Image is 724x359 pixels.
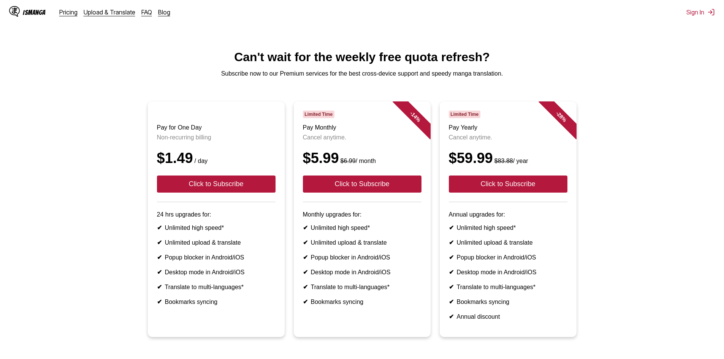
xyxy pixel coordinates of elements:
[303,284,308,290] b: ✔
[449,239,567,246] li: Unlimited upload & translate
[392,94,438,139] div: - 14 %
[449,134,567,141] p: Cancel anytime.
[303,211,421,218] p: Monthly upgrades for:
[157,254,162,261] b: ✔
[686,8,715,16] button: Sign In
[303,298,421,305] li: Bookmarks syncing
[538,94,584,139] div: - 28 %
[157,176,276,193] button: Click to Subscribe
[449,150,567,166] div: $59.99
[449,269,454,275] b: ✔
[157,269,162,275] b: ✔
[449,176,567,193] button: Click to Subscribe
[157,239,276,246] li: Unlimited upload & translate
[157,150,276,166] div: $1.49
[157,211,276,218] p: 24 hrs upgrades for:
[157,269,276,276] li: Desktop mode in Android/iOS
[303,254,308,261] b: ✔
[449,111,480,118] span: Limited Time
[84,8,135,16] a: Upload & Translate
[158,8,170,16] a: Blog
[341,158,356,164] s: $6.99
[449,284,454,290] b: ✔
[303,239,421,246] li: Unlimited upload & translate
[303,111,334,118] span: Limited Time
[157,239,162,246] b: ✔
[193,158,208,164] small: / day
[157,254,276,261] li: Popup blocker in Android/iOS
[449,313,567,320] li: Annual discount
[339,158,376,164] small: / month
[303,224,421,231] li: Unlimited high speed*
[303,269,421,276] li: Desktop mode in Android/iOS
[6,50,718,64] h1: Can't wait for the weekly free quota refresh?
[494,158,513,164] s: $83.88
[303,124,421,131] h3: Pay Monthly
[157,299,162,305] b: ✔
[9,6,59,18] a: IsManga LogoIsManga
[157,224,276,231] li: Unlimited high speed*
[449,225,454,231] b: ✔
[6,70,718,77] p: Subscribe now to our Premium services for the best cross-device support and speedy manga translat...
[493,158,528,164] small: / year
[157,298,276,305] li: Bookmarks syncing
[449,254,567,261] li: Popup blocker in Android/iOS
[303,225,308,231] b: ✔
[141,8,152,16] a: FAQ
[303,176,421,193] button: Click to Subscribe
[449,283,567,291] li: Translate to multi-languages*
[449,239,454,246] b: ✔
[9,6,20,17] img: IsManga Logo
[303,150,421,166] div: $5.99
[303,299,308,305] b: ✔
[449,124,567,131] h3: Pay Yearly
[157,134,276,141] p: Non-recurring billing
[707,8,715,16] img: Sign out
[449,269,567,276] li: Desktop mode in Android/iOS
[157,284,162,290] b: ✔
[157,283,276,291] li: Translate to multi-languages*
[449,254,454,261] b: ✔
[449,224,567,231] li: Unlimited high speed*
[449,298,567,305] li: Bookmarks syncing
[303,239,308,246] b: ✔
[303,269,308,275] b: ✔
[303,254,421,261] li: Popup blocker in Android/iOS
[59,8,78,16] a: Pricing
[449,313,454,320] b: ✔
[303,134,421,141] p: Cancel anytime.
[303,283,421,291] li: Translate to multi-languages*
[157,124,276,131] h3: Pay for One Day
[23,9,46,16] div: IsManga
[449,211,567,218] p: Annual upgrades for:
[449,299,454,305] b: ✔
[157,225,162,231] b: ✔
